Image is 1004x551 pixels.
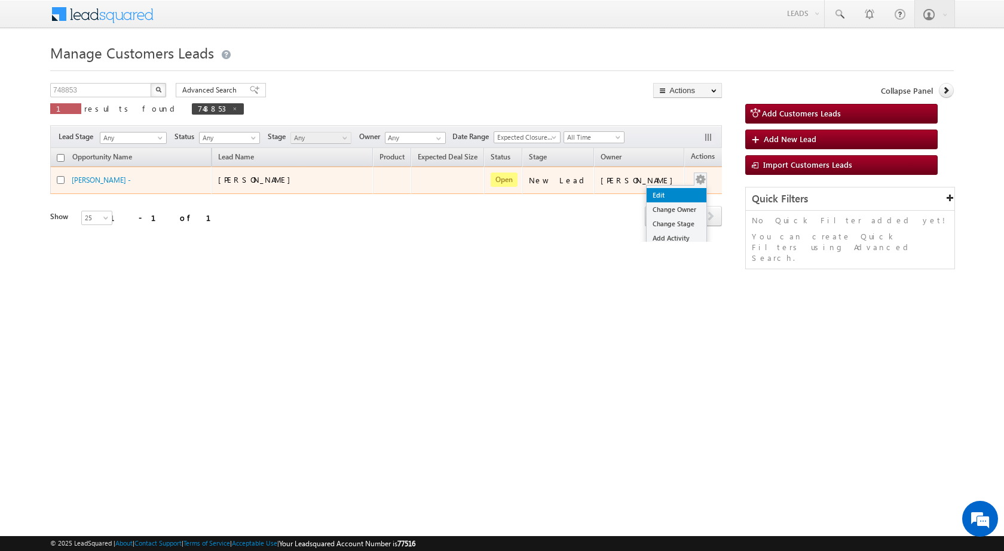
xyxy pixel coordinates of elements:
span: Expected Closure Date [494,132,556,143]
em: Start Chat [163,368,217,384]
a: Change Owner [647,202,706,217]
p: You can create Quick Filters using Advanced Search. [752,231,948,263]
input: Type to Search [385,132,446,144]
span: Add Customers Leads [762,108,841,118]
div: Quick Filters [746,187,954,211]
button: Actions [653,83,722,98]
div: 1 - 1 of 1 [110,211,225,224]
span: Lead Stage [59,131,98,142]
a: Contact Support [134,539,182,547]
a: Opportunity Name [66,150,138,166]
span: Expected Deal Size [418,152,477,161]
a: Terms of Service [183,539,230,547]
a: Edit [647,188,706,202]
a: prev [645,207,667,226]
span: Product [379,152,405,161]
span: Lead Name [212,150,260,166]
div: New Lead [529,175,589,186]
span: Date Range [452,131,494,142]
span: Any [291,133,348,143]
img: Search [155,87,161,93]
span: All Time [564,132,621,143]
span: Stage [529,152,547,161]
span: Owner [359,131,385,142]
div: [PERSON_NAME] [601,175,679,186]
a: Change Stage [647,217,706,231]
span: [PERSON_NAME] [218,174,296,184]
a: Status [485,150,516,166]
input: Check all records [57,154,65,162]
a: Expected Deal Size [412,150,483,166]
span: Advanced Search [182,85,240,96]
span: 1 [56,103,75,113]
span: results found [84,103,179,113]
span: Opportunity Name [72,152,132,161]
textarea: Type your message and hit 'Enter' [16,110,218,358]
span: Owner [601,152,622,161]
a: 25 [81,211,112,225]
a: All Time [564,131,625,143]
span: Actions [685,150,721,165]
span: next [700,206,722,226]
div: Minimize live chat window [196,6,225,35]
a: Any [290,132,351,144]
span: prev [645,206,667,226]
a: Show All Items [430,133,445,144]
div: Chat with us now [62,63,201,78]
a: Acceptable Use [232,539,277,547]
span: 77516 [397,539,415,548]
div: Show [50,211,72,222]
a: next [700,207,722,226]
a: Add Activity [647,231,706,245]
span: Collapse Panel [881,85,933,96]
span: Any [200,133,256,143]
a: Expected Closure Date [494,131,561,143]
span: 25 [82,213,114,223]
span: 748853 [198,103,226,113]
span: Stage [268,131,290,142]
a: Any [100,132,167,144]
span: Add New Lead [764,134,816,144]
span: Import Customers Leads [763,159,852,170]
a: About [115,539,133,547]
span: Any [100,133,163,143]
a: [PERSON_NAME] - [72,176,131,184]
a: Stage [523,150,553,166]
span: Your Leadsquared Account Number is [279,539,415,548]
span: Manage Customers Leads [50,43,214,62]
img: d_60004797649_company_0_60004797649 [20,63,50,78]
span: © 2025 LeadSquared | | | | | [50,538,415,549]
span: Open [491,173,518,187]
a: Any [199,132,260,144]
span: Status [175,131,199,142]
p: No Quick Filter added yet! [752,215,948,226]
